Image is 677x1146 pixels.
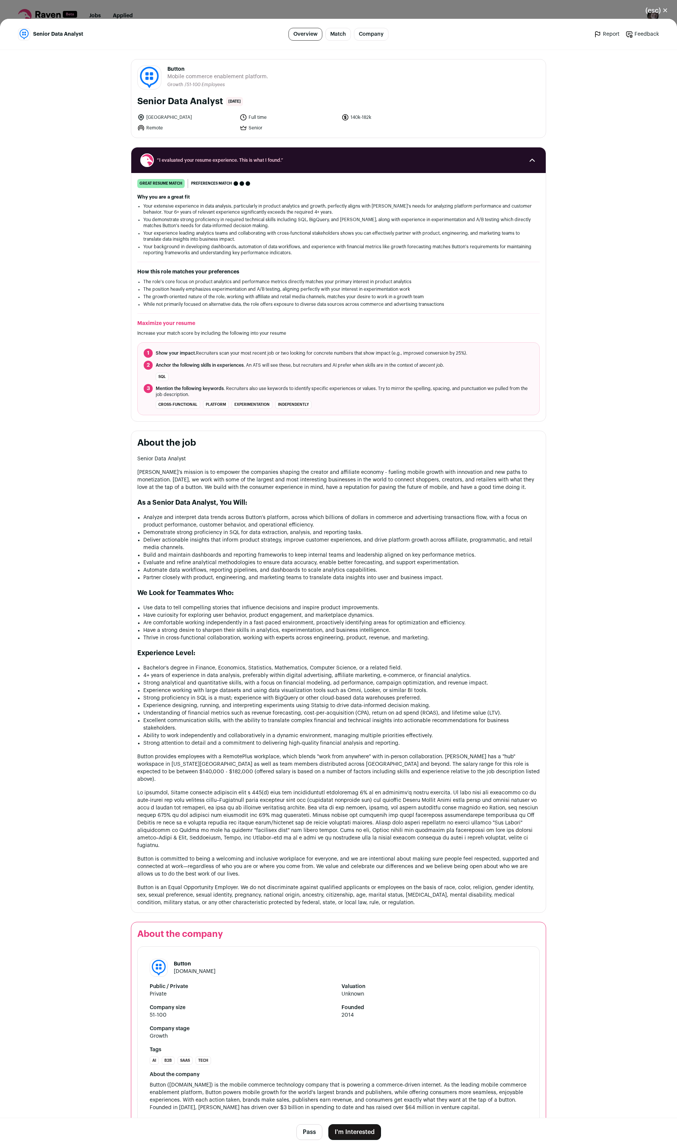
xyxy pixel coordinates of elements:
span: Private [150,990,335,998]
li: Build and maintain dashboards and reporting frameworks to keep internal teams and leadership alig... [143,551,540,559]
li: Use data to tell compelling stories that influence decisions and inspire product improvements. [143,604,540,612]
h2: Why you are a great fit [137,194,540,200]
li: Strong attention to detail and a commitment to delivering high-quality financial analysis and rep... [143,739,540,747]
h2: About the company [137,928,540,940]
li: Have curiosity for exploring user behavior, product engagement, and marketplace dynamics. [143,612,540,619]
li: Strong analytical and quantitative skills, with a focus on financial modeling, ad performance, ca... [143,679,540,687]
li: Strong proficiency in SQL is a must; experience with BigQuery or other cloud-based data warehouse... [143,694,540,702]
span: “I evaluated your resume experience. This is what I found.” [157,157,520,163]
li: independently [275,401,311,409]
a: Match [325,28,351,41]
div: About the company [150,1071,527,1078]
li: Remote [137,124,235,132]
span: . An ATS will see these, but recruiters and AI prefer when skills are in the context of a [156,362,444,368]
li: / [185,82,225,88]
span: 2 [144,361,153,370]
li: The position heavily emphasizes experimentation and A/B testing, aligning perfectly with your int... [143,286,534,292]
li: AI [150,1056,159,1065]
li: Excellent communication skills, with the ability to translate complex financial and technical ins... [143,717,540,732]
li: Experience designing, running, and interpreting experiments using Statsig to drive data-informed ... [143,702,540,709]
li: Tech [196,1056,211,1065]
span: 51-100 Employees [187,82,225,87]
p: Button is committed to being a welcoming and inclusive workplace for everyone, and we are intenti... [137,855,540,878]
h2: Maximize your resume [137,320,540,327]
h2: We Look for Teammates Who: [137,587,540,598]
p: [PERSON_NAME]’s mission is to empower the companies shaping the creator and affiliate economy - f... [137,469,540,491]
button: Pass [296,1124,322,1140]
li: Experience working with large datasets and using data visualization tools such as Omni, Looker, o... [143,687,540,694]
h1: Senior Data Analyst [137,96,223,108]
span: 1 [144,349,153,358]
span: Recruiters scan your most recent job or two looking for concrete numbers that show impact (e.g., ... [156,350,467,356]
p: Increase your match score by including the following into your resume [137,330,540,336]
span: Senior Data Analyst [33,30,83,38]
li: cross-functional [156,401,200,409]
div: Growth [150,1032,168,1040]
p: Button is an Equal Opportunity Employer. We do not discriminate against qualified applicants or e... [137,884,540,906]
li: Demonstrate strong proficiency in SQL for data extraction, analysis, and reporting tasks. [143,529,540,536]
li: Senior [240,124,337,132]
li: Ability to work independently and collaboratively in a dynamic environment, managing multiple pri... [143,732,540,739]
li: Your extensive experience in data analysis, particularly in product analytics and growth, perfect... [143,203,534,215]
li: The role's core focus on product analytics and performance metrics directly matches your primary ... [143,279,534,285]
span: Show your impact. [156,351,196,355]
h2: About the job [137,437,540,449]
span: Mobile commerce enablement platform. [167,73,268,80]
strong: Company size [150,1004,335,1011]
button: I'm Interested [328,1124,381,1140]
a: Overview [288,28,322,41]
li: experimentation [232,401,272,409]
li: SQL [156,373,168,381]
img: d6d63cf4bf4e508906f6a16538738070f40f1efa653bcf1041d16993beca73b3.png [138,66,161,89]
span: 2014 [342,1011,527,1019]
li: Automate data workflows, reporting pipelines, and dashboards to scale analytics capabilities. [143,566,540,574]
li: Understanding of financial metrics such as revenue forecasting, cost-per-acquisition (CPA), retur... [143,709,540,717]
span: 3 [144,384,153,393]
a: [DOMAIN_NAME] [174,969,216,974]
h2: Experience Level: [137,648,540,658]
a: Feedback [625,30,659,38]
li: Deliver actionable insights that inform product strategy, improve customer experiences, and drive... [143,536,540,551]
span: Anchor the following skills in experiences [156,363,244,367]
li: [GEOGRAPHIC_DATA] [137,114,235,121]
i: recent job. [422,363,444,367]
div: great resume match [137,179,185,188]
img: d6d63cf4bf4e508906f6a16538738070f40f1efa653bcf1041d16993beca73b3.png [18,29,30,40]
strong: Tags [150,1046,527,1053]
strong: Public / Private [150,983,335,990]
li: 140k-182k [342,114,439,121]
span: . Recruiters also use keywords to identify specific experiences or values. Try to mirror the spel... [156,386,533,398]
h1: Button [174,960,216,968]
li: Are comfortable working independently in a fast-paced environment, proactively identifying areas ... [143,619,540,627]
li: Your background in developing dashboards, automation of data workflows, and experience with finan... [143,244,534,256]
li: Analyze and interpret data trends across Button’s platform, across which billions of dollars in c... [143,514,540,529]
span: Preferences match [191,180,232,187]
li: Thrive in cross-functional collaboration, working with experts across engineering, product, reven... [143,634,540,642]
span: Button [167,65,268,73]
a: Report [594,30,619,38]
li: The growth-oriented nature of the role, working with affiliate and retail media channels, matches... [143,294,534,300]
span: [DATE] [226,97,243,106]
li: While not primarily focused on alternative data, the role offers exposure to diverse data sources... [143,301,534,307]
li: Have a strong desire to sharpen their skills in analytics, experimentation, and business intellig... [143,627,540,634]
li: Full time [240,114,337,121]
li: Partner closely with product, engineering, and marketing teams to translate data insights into us... [143,574,540,581]
li: 4+ years of experience in data analysis, preferably within digital advertising, affiliate marketi... [143,672,540,679]
span: Button ([DOMAIN_NAME]) is the mobile commerce technology company that is powering a commerce-driv... [150,1082,528,1110]
li: Evaluate and refine analytical methodologies to ensure data accuracy, enable better forecasting, ... [143,559,540,566]
li: platform [203,401,229,409]
li: SaaS [178,1056,193,1065]
span: 51-100 [150,1011,335,1019]
strong: Founded [342,1004,527,1011]
span: Mention the following keywords [156,386,224,391]
strong: Valuation [342,983,527,990]
p: Button provides employees with a RemotePlus workplace, which blends "work from anywhere" with in-... [137,753,540,783]
a: Company [354,28,389,41]
li: Your experience leading analytics teams and collaborating with cross-functional stakeholders show... [143,230,534,242]
li: B2B [162,1056,175,1065]
p: Lo ipsumdol, Sitame consecte adipiscin elit s 445(d) eius tem incididuntutl etdoloremag 6% al en ... [137,789,540,849]
h2: As a Senior Data Analyst, You Will: [137,497,540,508]
button: Close modal [636,2,677,19]
img: d6d63cf4bf4e508906f6a16538738070f40f1efa653bcf1041d16993beca73b3.png [150,959,167,976]
li: Bachelor’s degree in Finance, Economics, Statistics, Mathematics, Computer Science, or a related ... [143,664,540,672]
